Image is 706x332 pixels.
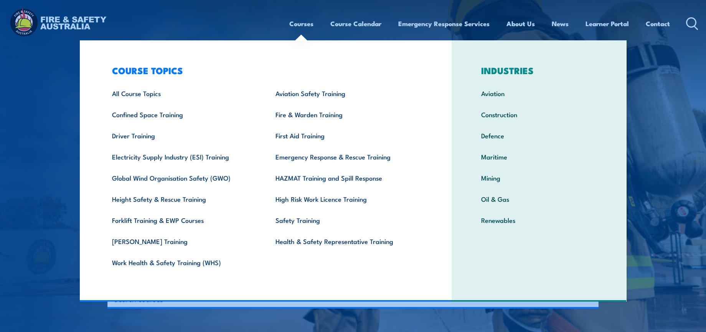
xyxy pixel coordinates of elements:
[100,209,264,231] a: Forklift Training & EWP Courses
[100,83,264,104] a: All Course Topics
[469,146,609,167] a: Maritime
[469,209,609,231] a: Renewables
[469,167,609,188] a: Mining
[469,104,609,125] a: Construction
[100,125,264,146] a: Driver Training
[398,13,490,34] a: Emergency Response Services
[264,209,427,231] a: Safety Training
[469,188,609,209] a: Oil & Gas
[100,167,264,188] a: Global Wind Organisation Safety (GWO)
[100,231,264,252] a: [PERSON_NAME] Training
[469,125,609,146] a: Defence
[289,13,313,34] a: Courses
[264,231,427,252] a: Health & Safety Representative Training
[264,146,427,167] a: Emergency Response & Rescue Training
[100,146,264,167] a: Electricity Supply Industry (ESI) Training
[552,13,569,34] a: News
[264,104,427,125] a: Fire & Warden Training
[264,125,427,146] a: First Aid Training
[469,65,609,76] h3: INDUSTRIES
[264,188,427,209] a: High Risk Work Licence Training
[646,13,670,34] a: Contact
[330,13,381,34] a: Course Calendar
[100,252,264,273] a: Work Health & Safety Training (WHS)
[586,13,629,34] a: Learner Portal
[100,65,428,76] h3: COURSE TOPICS
[100,188,264,209] a: Height Safety & Rescue Training
[469,83,609,104] a: Aviation
[506,13,535,34] a: About Us
[100,104,264,125] a: Confined Space Training
[264,83,427,104] a: Aviation Safety Training
[264,167,427,188] a: HAZMAT Training and Spill Response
